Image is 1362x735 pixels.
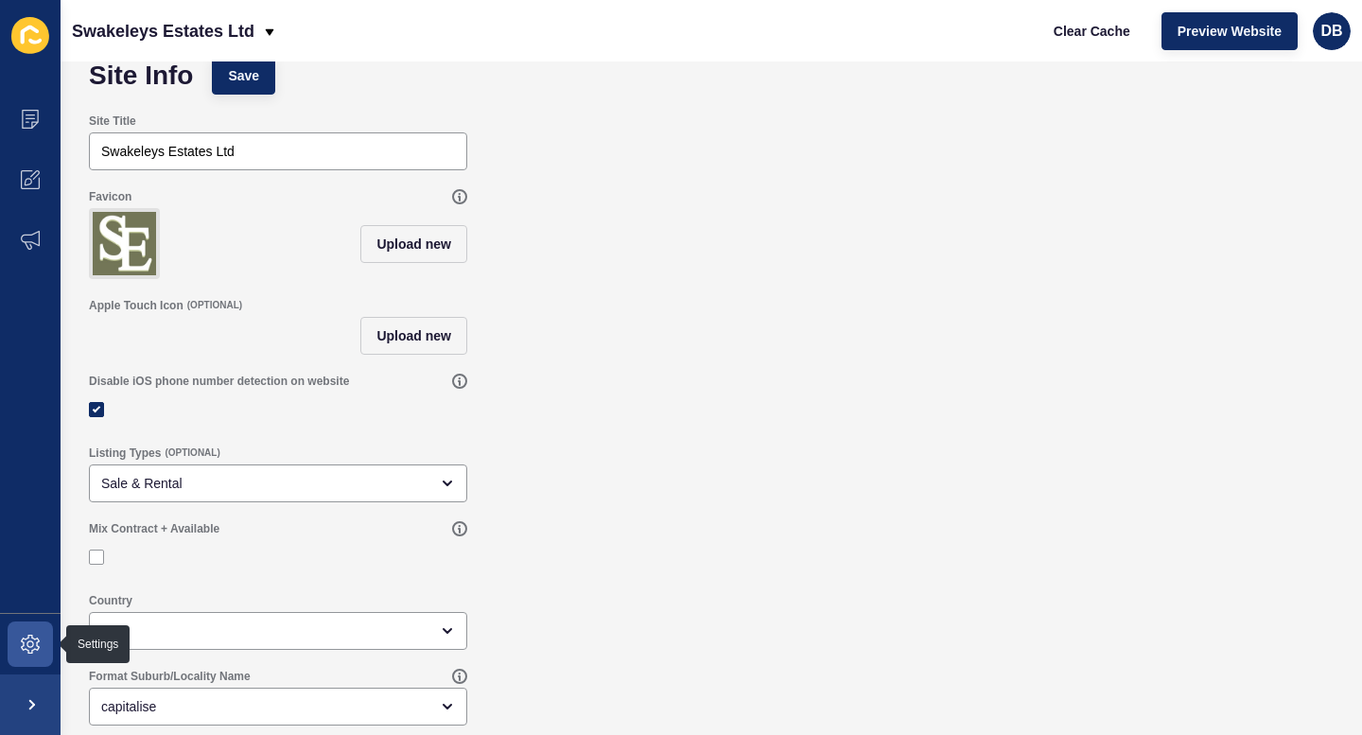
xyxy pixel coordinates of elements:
[187,299,242,312] span: (OPTIONAL)
[360,317,467,355] button: Upload new
[1178,22,1282,41] span: Preview Website
[89,66,193,85] h1: Site Info
[89,298,183,313] label: Apple Touch Icon
[376,326,451,345] span: Upload new
[89,446,161,461] label: Listing Types
[89,669,251,684] label: Format Suburb/Locality Name
[1038,12,1146,50] button: Clear Cache
[89,114,136,129] label: Site Title
[1320,22,1342,41] span: DB
[78,637,118,652] div: Settings
[89,374,349,389] label: Disable iOS phone number detection on website
[165,446,219,460] span: (OPTIONAL)
[93,212,156,275] img: 58168072a2d002cea5b724f6a34f30f5.jpg
[1054,22,1130,41] span: Clear Cache
[360,225,467,263] button: Upload new
[89,612,467,650] div: open menu
[212,57,275,95] button: Save
[72,8,254,55] p: Swakeleys Estates Ltd
[89,521,219,536] label: Mix Contract + Available
[89,464,467,502] div: open menu
[89,593,132,608] label: Country
[89,688,467,726] div: open menu
[376,235,451,254] span: Upload new
[89,189,131,204] label: Favicon
[1161,12,1298,50] button: Preview Website
[228,66,259,85] span: Save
